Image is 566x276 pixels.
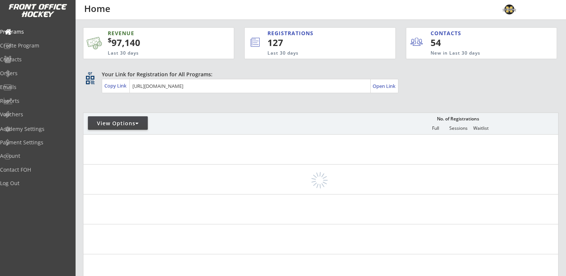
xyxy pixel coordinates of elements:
[447,126,469,131] div: Sessions
[373,81,396,91] a: Open Link
[424,126,447,131] div: Full
[267,30,361,37] div: REGISTRATIONS
[267,36,370,49] div: 127
[85,71,94,76] div: qr
[469,126,492,131] div: Waitlist
[108,30,198,37] div: REVENUE
[85,74,96,86] button: qr_code
[435,116,481,122] div: No. of Registrations
[102,71,535,78] div: Your Link for Registration for All Programs:
[431,30,465,37] div: CONTACTS
[108,36,111,45] sup: $
[108,36,211,49] div: 97,140
[108,50,198,56] div: Last 30 days
[104,82,128,89] div: Copy Link
[373,83,396,89] div: Open Link
[431,36,477,49] div: 54
[431,50,522,56] div: New in Last 30 days
[267,50,365,56] div: Last 30 days
[88,120,148,127] div: View Options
